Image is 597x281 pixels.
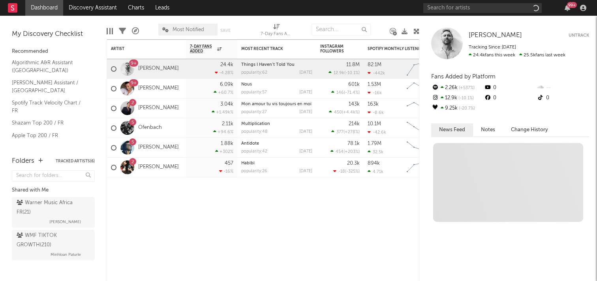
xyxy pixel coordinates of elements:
div: [DATE] [299,90,312,95]
div: 4.71k [368,169,383,174]
div: Spotify Monthly Listeners [368,47,427,51]
div: [DATE] [299,71,312,75]
div: [DATE] [299,110,312,114]
div: ( ) [331,129,360,134]
div: 9.25k [431,103,484,114]
span: 25.5k fans last week [469,53,565,58]
div: My Discovery Checklist [12,30,95,39]
button: Tracked Artists(6) [56,159,95,163]
div: 32.5k [368,149,383,154]
span: +537 % [458,86,475,90]
div: A&R Pipeline [132,20,139,43]
span: 12.9k [334,71,344,75]
svg: Chart title [403,59,439,79]
span: -325 % [346,169,359,174]
a: Multiplication [241,122,270,126]
div: [DATE] [299,149,312,154]
div: -8.6k [368,110,384,115]
div: 20.3k [347,161,360,166]
a: [PERSON_NAME] [138,85,179,92]
div: popularity: 27 [241,110,267,114]
div: 78.1k [347,141,360,146]
div: +60.7 % [214,90,233,95]
a: [PERSON_NAME] [138,144,179,151]
svg: Chart title [403,118,439,138]
div: 2.26k [431,83,484,93]
div: 457 [225,161,233,166]
div: Most Recent Track [241,47,300,51]
span: +203 % [345,150,359,154]
div: 12.9k [431,93,484,103]
a: Nous [241,82,252,87]
div: -4.28 % [215,70,233,75]
a: Mon amour tu vis toujours en moi [241,102,312,106]
div: 0 [484,93,536,103]
div: -16 % [219,169,233,174]
span: 450 [334,110,342,115]
div: +302 % [215,149,233,154]
div: 1.88k [221,141,233,146]
div: -42.6k [368,130,386,135]
div: 1.53M [368,82,381,87]
button: Change History [503,123,556,136]
a: Things I Haven’t Told You [241,63,295,67]
div: Nous [241,82,312,87]
div: [DATE] [299,169,312,173]
span: -20.7 % [458,106,475,111]
svg: Chart title [403,99,439,118]
svg: Chart title [403,158,439,177]
span: Tracking Since: [DATE] [469,45,516,50]
div: 2.11k [222,121,233,127]
span: Most Notified [173,27,204,32]
span: 7-Day Fans Added [190,44,215,54]
span: Fans Added by Platform [431,74,496,80]
div: Filters [119,20,126,43]
div: 601k [348,82,360,87]
div: 7-Day Fans Added (7-Day Fans Added) [261,30,292,39]
span: -71.4 % [345,91,359,95]
span: +4.4k % [343,110,359,115]
input: Search... [312,24,371,35]
a: Antidote [241,141,259,146]
a: Habibi [241,161,255,166]
input: Search for artists [423,3,542,13]
span: 377 [336,130,344,134]
div: Folders [12,156,34,166]
div: -- [537,83,589,93]
div: [DATE] [299,130,312,134]
a: Shazam Top 200 / FR [12,119,87,127]
a: [PERSON_NAME] [138,164,179,171]
a: Ofenbach [138,125,162,131]
a: Spotify Track Velocity Chart / FR [12,99,87,115]
div: popularity: 26 [241,169,267,173]
div: Things I Haven’t Told You [241,63,312,67]
span: +278 % [345,130,359,134]
div: -16k [368,90,382,95]
div: 0 [484,83,536,93]
a: [PERSON_NAME] Assistant / [GEOGRAPHIC_DATA] [12,78,87,95]
div: Edit Columns [107,20,113,43]
div: popularity: 57 [241,90,267,95]
div: Shared with Me [12,186,95,195]
button: Notes [473,123,503,136]
div: 1.79M [368,141,381,146]
div: 11.8M [346,62,360,67]
button: News Feed [431,123,473,136]
svg: Chart title [403,138,439,158]
a: [PERSON_NAME] [469,32,522,39]
span: Minhloan Paturle [51,250,81,259]
div: Antidote [241,141,312,146]
a: Algorithmic A&R Assistant ([GEOGRAPHIC_DATA]) [12,58,87,74]
div: 99 + [567,2,577,8]
input: Search for folders... [12,170,95,182]
span: 454 [336,150,344,154]
div: 0 [537,93,589,103]
div: 163k [368,102,379,107]
div: Warner Music Africa FR ( 21 ) [17,198,88,217]
button: Untrack [569,32,589,39]
div: ( ) [333,169,360,174]
div: 82.1M [368,62,381,67]
div: 143k [349,102,360,107]
div: ( ) [330,149,360,154]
